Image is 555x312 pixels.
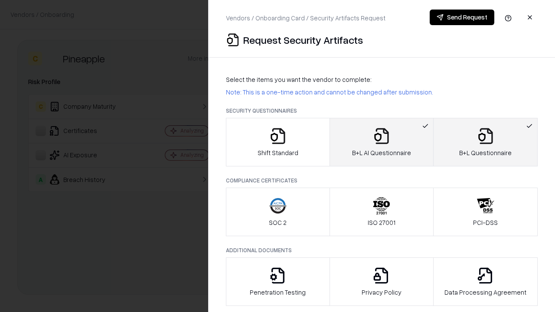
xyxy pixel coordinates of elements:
p: Compliance Certificates [226,177,538,184]
button: SOC 2 [226,188,330,236]
button: B+L AI Questionnaire [330,118,434,166]
p: Request Security Artifacts [243,33,363,47]
button: Data Processing Agreement [433,257,538,306]
button: B+L Questionnaire [433,118,538,166]
p: Penetration Testing [250,288,306,297]
p: ISO 27001 [368,218,395,227]
p: Select the items you want the vendor to complete: [226,75,538,84]
button: Privacy Policy [330,257,434,306]
p: B+L AI Questionnaire [352,148,411,157]
p: Security Questionnaires [226,107,538,114]
p: Shift Standard [258,148,298,157]
button: Penetration Testing [226,257,330,306]
p: Data Processing Agreement [444,288,526,297]
p: Vendors / Onboarding Card / Security Artifacts Request [226,13,385,23]
p: Privacy Policy [362,288,402,297]
p: SOC 2 [269,218,287,227]
p: Note: This is a one-time action and cannot be changed after submission. [226,88,538,97]
button: Shift Standard [226,118,330,166]
p: Additional Documents [226,247,538,254]
p: PCI-DSS [473,218,498,227]
button: Send Request [430,10,494,25]
button: PCI-DSS [433,188,538,236]
button: ISO 27001 [330,188,434,236]
p: B+L Questionnaire [459,148,512,157]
